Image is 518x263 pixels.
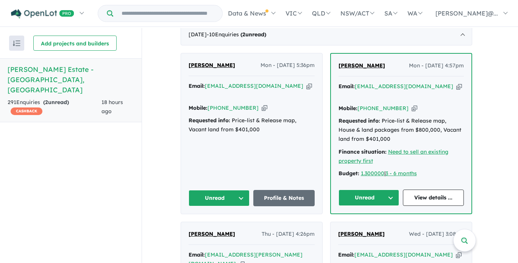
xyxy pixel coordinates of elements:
strong: Requested info: [339,117,380,124]
button: Unread [189,190,250,206]
span: [PERSON_NAME] [338,230,385,237]
strong: ( unread) [43,99,69,106]
strong: Requested info: [189,117,230,124]
input: Try estate name, suburb, builder or developer [115,5,221,22]
a: [PERSON_NAME] [338,230,385,239]
strong: Email: [189,251,205,258]
a: [PHONE_NUMBER] [357,105,409,112]
button: Copy [306,82,312,90]
a: View details ... [403,190,464,206]
img: Openlot PRO Logo White [11,9,74,19]
button: Copy [456,82,462,90]
a: 1.300000 [361,170,384,177]
span: - 10 Enquir ies [207,31,266,38]
strong: Mobile: [339,105,357,112]
a: [PHONE_NUMBER] [208,104,259,111]
span: Wed - [DATE] 3:08pm [409,230,464,239]
strong: Email: [189,82,205,89]
span: 2 [242,31,245,38]
span: 18 hours ago [101,99,123,115]
strong: ( unread) [240,31,266,38]
button: Unread [339,190,399,206]
a: [PERSON_NAME] [189,61,235,70]
button: Add projects and builders [33,36,117,51]
div: Price-list & Release map, House & land packages from $800,000, Vacant land from $401,000 [339,117,464,143]
a: [EMAIL_ADDRESS][DOMAIN_NAME] [354,251,453,258]
strong: Budget: [339,170,359,177]
a: [EMAIL_ADDRESS][DOMAIN_NAME] [205,82,303,89]
span: 2 [45,99,48,106]
a: [PERSON_NAME] [339,61,385,70]
div: [DATE] [181,24,472,45]
button: Copy [456,251,462,259]
span: [PERSON_NAME]@... [435,9,498,17]
button: Copy [412,104,417,112]
a: [PERSON_NAME] [189,230,235,239]
div: Price-list & Release map, Vacant land from $401,000 [189,116,315,134]
strong: Email: [339,83,355,90]
strong: Email: [338,251,354,258]
a: Profile & Notes [253,190,315,206]
span: CASHBACK [11,107,42,115]
a: Need to sell an existing property first [339,148,448,164]
span: Mon - [DATE] 4:57pm [409,61,464,70]
span: [PERSON_NAME] [189,230,235,237]
a: [EMAIL_ADDRESS][DOMAIN_NAME] [355,83,453,90]
span: Thu - [DATE] 4:26pm [262,230,315,239]
span: Mon - [DATE] 5:36pm [261,61,315,70]
strong: Finance situation: [339,148,387,155]
a: 3 - 6 months [385,170,417,177]
div: 291 Enquir ies [8,98,101,116]
strong: Mobile: [189,104,208,111]
div: | [339,169,464,178]
button: Copy [262,104,267,112]
span: [PERSON_NAME] [339,62,385,69]
img: sort.svg [13,40,20,46]
span: [PERSON_NAME] [189,62,235,68]
h5: [PERSON_NAME] Estate - [GEOGRAPHIC_DATA] , [GEOGRAPHIC_DATA] [8,64,134,95]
